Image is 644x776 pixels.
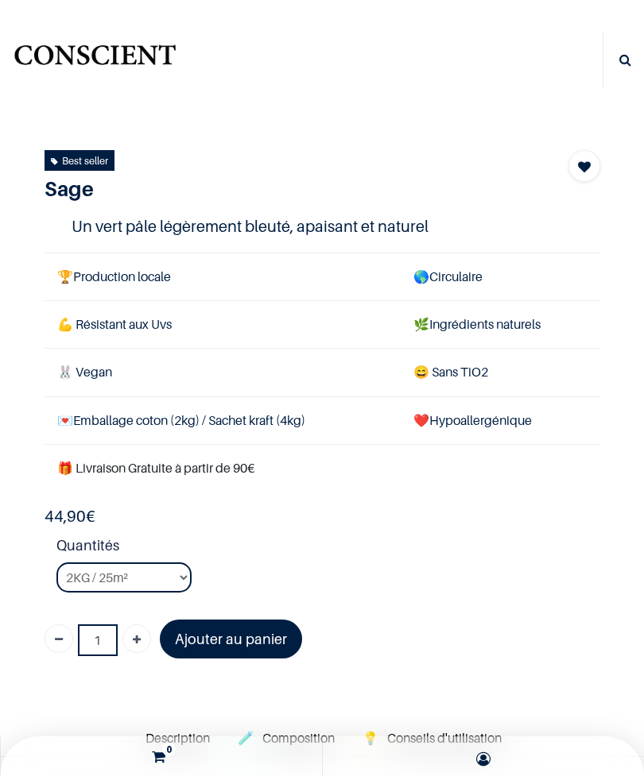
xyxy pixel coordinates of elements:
td: Circulaire [401,253,599,301]
font: Ajouter au panier [175,631,287,647]
sup: 0 [162,743,176,756]
span: 💌 [57,412,73,428]
span: Composition [262,730,335,746]
td: Emballage coton (2kg) / Sachet kraft (4kg) [45,396,402,444]
span: 🌿 [413,316,429,332]
a: Supprimer [45,624,73,653]
font: 🎁 Livraison Gratuite à partir de 90€ [57,460,254,476]
a: Ajouter [122,624,151,653]
span: 44,90 [45,507,86,526]
button: Add to wishlist [568,150,600,182]
span: 🐰 Vegan [57,364,112,380]
span: 🏆 [57,268,73,284]
span: 🌎 [413,268,429,284]
a: Ajouter au panier [160,620,302,658]
img: Conscient [12,39,178,81]
span: 💡 [363,730,378,746]
a: Logo of Conscient [12,39,178,81]
a: 0 [5,736,318,776]
span: 💪 Résistant aux Uvs [57,316,172,332]
b: € [45,507,95,526]
td: ❤️Hypoallergénique [401,396,599,444]
strong: Quantités [56,535,600,562]
td: ans TiO2 [401,349,599,396]
td: Production locale [45,253,402,301]
h1: Sage [45,177,517,202]
span: 😄 S [413,364,439,380]
h4: Un vert pâle légèrement bleuté, apaisant et naturel [72,214,572,238]
div: Best seller [51,152,108,169]
span: 🧪 [238,730,254,746]
span: Add to wishlist [578,157,591,176]
span: Description [145,730,210,746]
span: Conseils d'utilisation [387,730,502,746]
td: Ingrédients naturels [401,301,599,349]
